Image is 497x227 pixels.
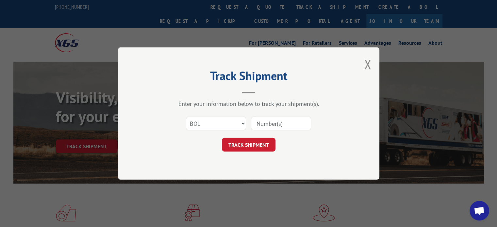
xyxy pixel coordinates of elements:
[151,71,347,84] h2: Track Shipment
[222,138,275,152] button: TRACK SHIPMENT
[364,56,371,73] button: Close modal
[151,100,347,107] div: Enter your information below to track your shipment(s).
[251,117,311,130] input: Number(s)
[470,201,489,220] div: Open chat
